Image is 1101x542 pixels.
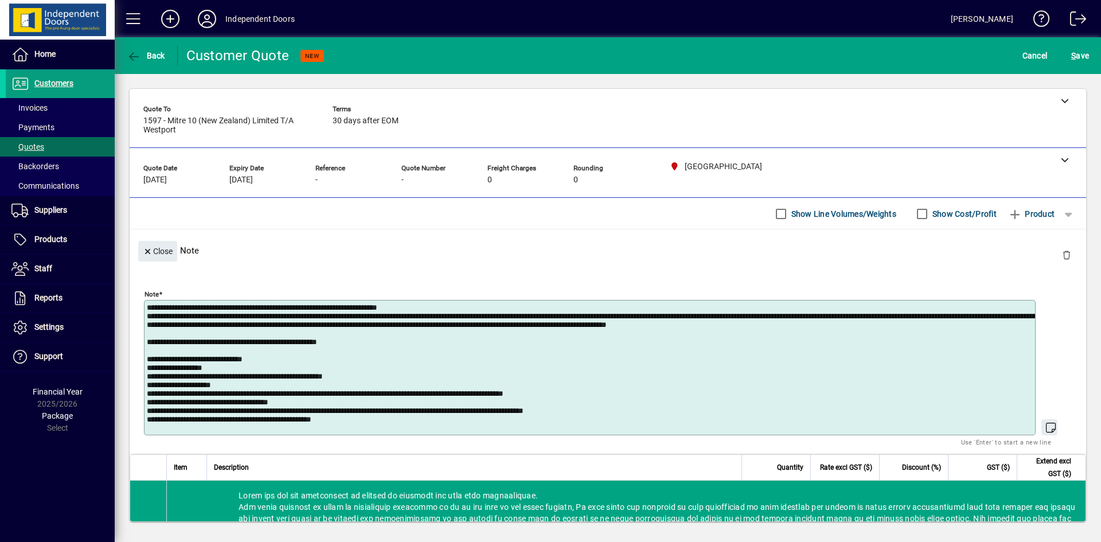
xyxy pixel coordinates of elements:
[987,461,1010,474] span: GST ($)
[174,461,188,474] span: Item
[34,293,63,302] span: Reports
[229,176,253,185] span: [DATE]
[315,176,318,185] span: -
[189,9,225,29] button: Profile
[186,46,290,65] div: Customer Quote
[789,208,896,220] label: Show Line Volumes/Weights
[1002,204,1060,224] button: Product
[401,176,404,185] span: -
[11,103,48,112] span: Invoices
[6,284,115,313] a: Reports
[6,118,115,137] a: Payments
[1053,249,1080,260] app-page-header-button: Delete
[1025,2,1050,40] a: Knowledge Base
[138,241,177,262] button: Close
[6,196,115,225] a: Suppliers
[135,245,180,256] app-page-header-button: Close
[34,352,63,361] span: Support
[34,79,73,88] span: Customers
[305,52,319,60] span: NEW
[820,461,872,474] span: Rate excl GST ($)
[333,116,399,126] span: 30 days after EOM
[34,264,52,273] span: Staff
[11,123,54,132] span: Payments
[1061,2,1087,40] a: Logout
[1008,205,1055,223] span: Product
[42,411,73,420] span: Package
[951,10,1013,28] div: [PERSON_NAME]
[961,435,1051,449] mat-hint: Use 'Enter' to start a new line
[1020,45,1051,66] button: Cancel
[1068,45,1092,66] button: Save
[1022,46,1048,65] span: Cancel
[1024,455,1071,480] span: Extend excl GST ($)
[152,9,189,29] button: Add
[1053,241,1080,268] button: Delete
[143,116,315,135] span: 1597 - Mitre 10 (New Zealand) Limited T/A Westport
[6,255,115,283] a: Staff
[143,242,173,261] span: Close
[127,51,165,60] span: Back
[115,45,178,66] app-page-header-button: Back
[573,176,578,185] span: 0
[33,387,83,396] span: Financial Year
[1071,46,1089,65] span: ave
[11,162,59,171] span: Backorders
[11,142,44,151] span: Quotes
[124,45,168,66] button: Back
[214,461,249,474] span: Description
[6,137,115,157] a: Quotes
[34,205,67,215] span: Suppliers
[6,342,115,371] a: Support
[11,181,79,190] span: Communications
[145,290,159,298] mat-label: Note
[930,208,997,220] label: Show Cost/Profit
[6,176,115,196] a: Communications
[6,157,115,176] a: Backorders
[6,225,115,254] a: Products
[130,229,1086,271] div: Note
[143,176,167,185] span: [DATE]
[34,322,64,332] span: Settings
[225,10,295,28] div: Independent Doors
[6,40,115,69] a: Home
[777,461,803,474] span: Quantity
[1071,51,1076,60] span: S
[34,49,56,59] span: Home
[34,235,67,244] span: Products
[6,313,115,342] a: Settings
[6,98,115,118] a: Invoices
[902,461,941,474] span: Discount (%)
[487,176,492,185] span: 0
